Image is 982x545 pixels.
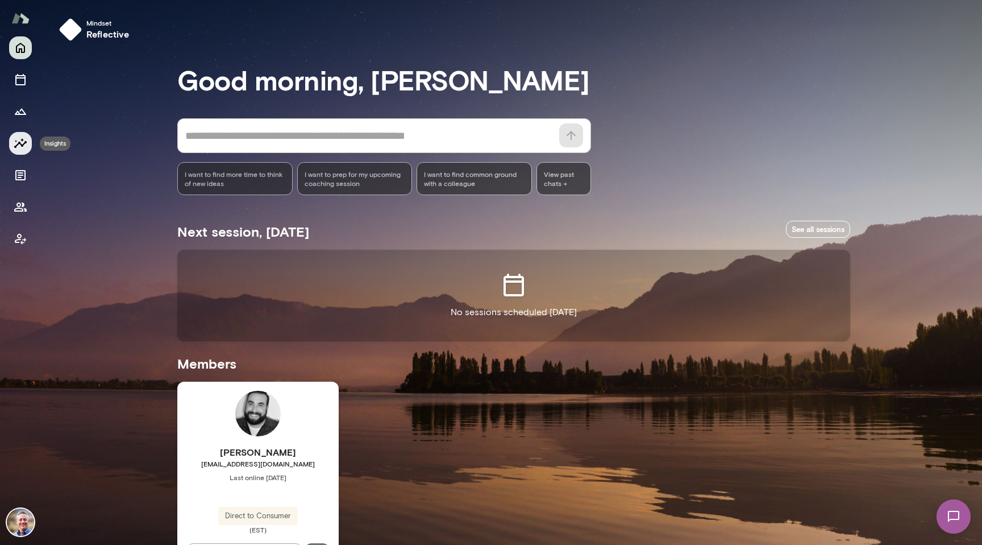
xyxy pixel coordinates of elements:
button: Home [9,36,32,59]
span: I want to find more time to think of new ideas [185,170,285,188]
div: Insights [40,137,70,151]
h5: Members [177,354,850,373]
button: Growth Plan [9,100,32,123]
a: See all sessions [786,221,850,238]
button: Insights [9,132,32,155]
button: Members [9,196,32,218]
button: Mindsetreflective [55,14,139,46]
h6: reflective [86,27,130,41]
button: Documents [9,164,32,187]
button: Sessions [9,68,32,91]
div: I want to prep for my upcoming coaching session [297,162,413,195]
img: Jeremy Blake [235,391,281,436]
span: Mindset [86,18,130,27]
img: mindset [59,18,82,41]
h5: Next session, [DATE] [177,222,309,241]
h6: [PERSON_NAME] [177,445,339,459]
button: Client app [9,228,32,250]
img: Robert Schmidt [7,509,34,536]
div: I want to find common ground with a colleague [417,162,532,195]
span: View past chats -> [536,162,591,195]
span: [EMAIL_ADDRESS][DOMAIN_NAME] [177,459,339,468]
span: I want to find common ground with a colleague [424,170,525,188]
span: Last online [DATE] [177,473,339,482]
span: Direct to Consumer [218,510,298,522]
span: (EST) [177,525,339,534]
span: I want to prep for my upcoming coaching session [305,170,405,188]
p: No sessions scheduled [DATE] [451,305,577,319]
div: I want to find more time to think of new ideas [177,162,293,195]
img: Mento [11,7,30,29]
h3: Good morning, [PERSON_NAME] [177,64,850,96]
